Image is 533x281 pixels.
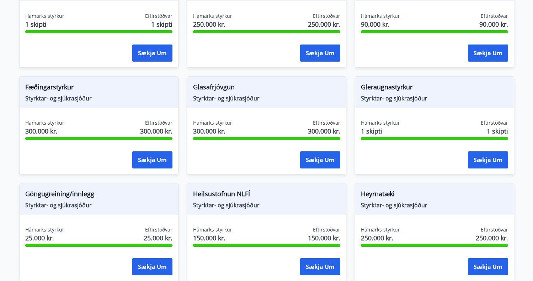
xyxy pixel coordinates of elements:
[145,12,172,20] span: Eftirstöðvar
[132,258,172,275] button: Sækja um
[193,126,232,136] span: 300.000 kr.
[468,45,508,62] button: Sækja um
[25,201,172,209] span: Styrktar- og sjúkrasjóður
[468,258,508,275] button: Sækja um
[308,20,340,29] span: 250.000 kr.
[193,201,340,209] span: Styrktar- og sjúkrasjóður
[25,12,64,20] span: Hámarks styrkur
[25,126,64,136] span: 300.000 kr.
[151,20,172,29] span: 1 skipti
[481,12,508,20] span: Eftirstöðvar
[25,119,64,126] span: Hámarks styrkur
[193,233,232,243] span: 150.000 kr.
[140,126,172,136] span: 300.000 kr.
[193,119,232,126] span: Hámarks styrkur
[361,119,400,126] span: Hámarks styrkur
[361,12,400,20] span: Hámarks styrkur
[145,226,172,233] span: Eftirstöðvar
[361,82,508,94] span: Gleraugnastyrkur
[361,201,508,209] span: Styrktar- og sjúkrasjóður
[487,126,508,136] span: 1 skipti
[193,226,232,233] span: Hámarks styrkur
[25,82,172,94] span: Fæðingarstyrkur
[361,94,508,102] span: Styrktar- og sjúkrasjóður
[25,189,172,201] span: Göngugreining/innlegg
[313,12,340,20] span: Eftirstöðvar
[193,12,232,20] span: Hámarks styrkur
[361,233,400,243] span: 250.000 kr.
[481,119,508,126] span: Eftirstöðvar
[361,226,400,233] span: Hámarks styrkur
[361,189,508,201] span: Heyrnatæki
[132,45,172,62] button: Sækja um
[361,126,400,136] span: 1 skipti
[145,119,172,126] span: Eftirstöðvar
[361,20,400,29] span: 90.000 kr.
[476,233,508,243] span: 250.000 kr.
[193,189,340,201] span: Heilsustofnun NLFÍ
[479,20,508,29] span: 90.000 kr.
[25,226,64,233] span: Hámarks styrkur
[25,94,172,102] span: Styrktar- og sjúkrasjóður
[300,258,340,275] button: Sækja um
[25,20,64,29] span: 1 skipti
[300,151,340,168] button: Sækja um
[25,233,64,243] span: 25.000 kr.
[300,45,340,62] button: Sækja um
[193,82,340,94] span: Glasafrjóvgun
[132,151,172,168] button: Sækja um
[308,233,340,243] span: 150.000 kr.
[313,119,340,126] span: Eftirstöðvar
[193,20,232,29] span: 250.000 kr.
[193,94,340,102] span: Styrktar- og sjúkrasjóður
[308,126,340,136] span: 300.000 kr.
[313,226,340,233] span: Eftirstöðvar
[144,233,172,243] span: 25.000 kr.
[468,151,508,168] button: Sækja um
[481,226,508,233] span: Eftirstöðvar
